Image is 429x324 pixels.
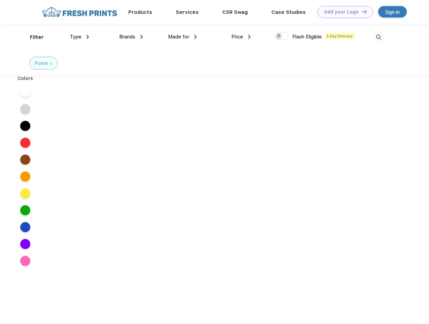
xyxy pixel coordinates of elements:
[30,33,44,41] div: Filter
[362,10,367,13] img: DT
[87,35,89,39] img: dropdown.png
[222,9,248,15] a: CSR Swag
[176,9,199,15] a: Services
[12,75,38,82] div: Colors
[378,6,407,18] a: Sign in
[385,8,400,16] div: Sign in
[40,6,119,18] img: fo%20logo%202.webp
[70,34,81,40] span: Type
[248,35,251,39] img: dropdown.png
[194,35,197,39] img: dropdown.png
[324,9,359,15] div: Add your Logo
[128,9,152,15] a: Products
[292,34,322,40] span: Flash Eligible
[168,34,189,40] span: Made for
[325,33,355,39] span: 5 Day Delivery
[119,34,135,40] span: Brands
[50,62,52,65] img: filter_cancel.svg
[140,35,143,39] img: dropdown.png
[231,34,243,40] span: Price
[373,32,384,43] img: desktop_search.svg
[35,60,48,67] div: Puma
